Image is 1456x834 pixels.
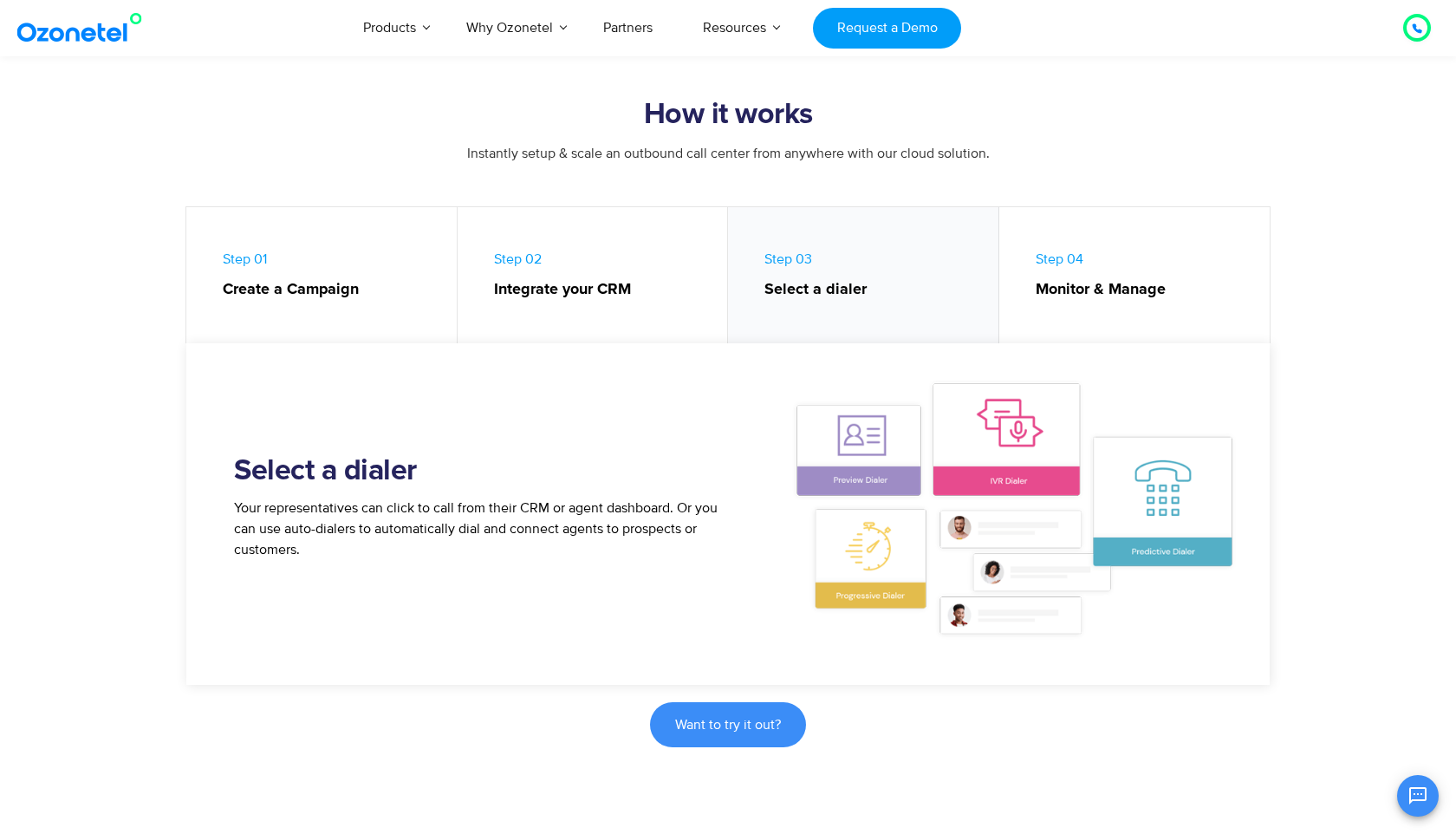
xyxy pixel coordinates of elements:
[650,702,806,747] a: Want to try it out?
[813,8,961,49] a: Request a Demo
[764,278,981,302] strong: Select a dialer
[1036,278,1253,302] strong: Monitor & Manage
[186,207,458,352] a: Step 01Create a Campaign
[999,207,1271,352] a: Step 04Monitor & Manage
[458,207,729,352] a: Step 02Integrate your CRM
[467,145,990,162] span: Instantly setup & scale an outbound call center from anywhere with our cloud solution.
[223,251,439,302] span: Step 01
[728,207,999,352] a: Step 03Select a dialer
[764,251,981,302] span: Step 03
[223,278,439,302] strong: Create a Campaign
[1397,775,1439,817] button: Open chat
[234,499,718,558] span: Your representatives can click to call from their CRM or agent dashboard. Or you can use auto-dia...
[234,454,728,489] h2: Select a dialer
[186,98,1270,133] h2: How it works
[494,251,711,302] span: Step 02
[494,278,711,302] strong: Integrate your CRM
[675,718,781,732] span: Want to try it out?
[1036,251,1253,302] span: Step 04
